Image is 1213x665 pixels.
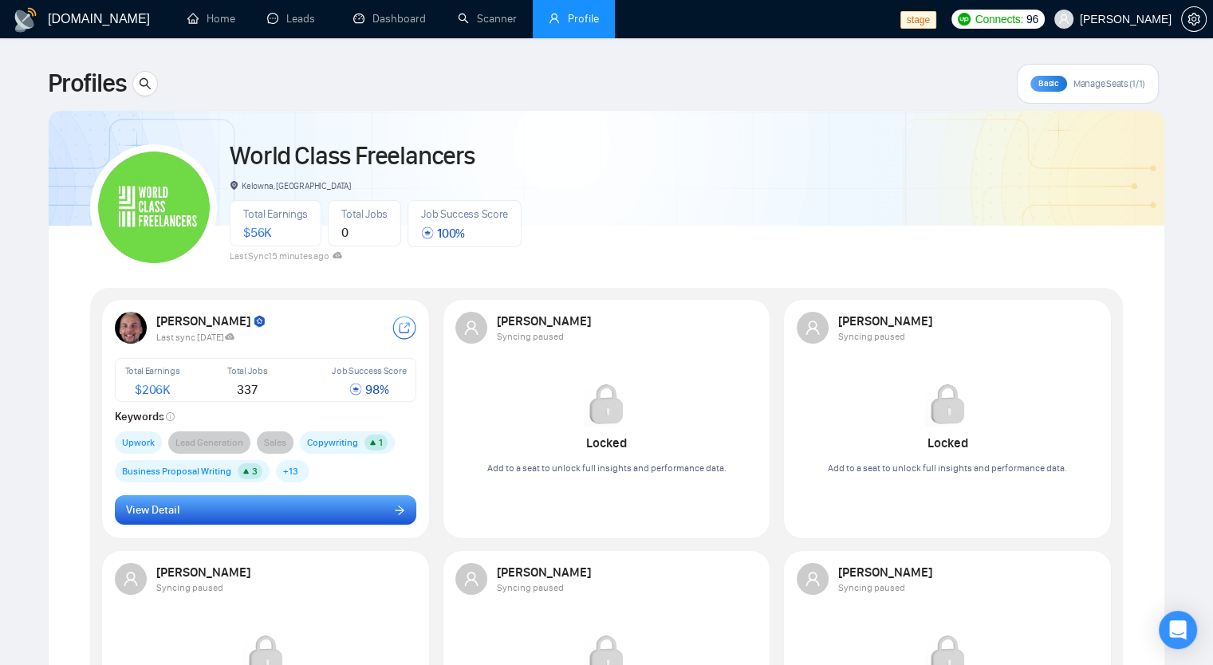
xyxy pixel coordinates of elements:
span: user [805,320,821,336]
span: + 13 [283,463,298,479]
span: Copywriting [307,435,358,451]
strong: Keywords [115,410,175,423]
span: Basic [1038,78,1059,89]
span: Add to a seat to unlock full insights and performance data. [486,462,726,474]
div: Open Intercom Messenger [1159,611,1197,649]
span: Manage Seats (1/1) [1073,77,1145,90]
span: 96 [1026,10,1038,28]
span: 98 % [349,382,388,397]
strong: Locked [927,435,968,451]
span: Total Jobs [227,365,267,376]
span: 1 [379,437,383,448]
button: setting [1181,6,1207,32]
span: Sales [264,435,286,451]
a: searchScanner [458,12,517,26]
span: Kelowna, [GEOGRAPHIC_DATA] [230,180,351,191]
strong: [PERSON_NAME] [497,565,593,580]
button: View Detailarrow-right [115,495,417,525]
span: Total Earnings [125,365,180,376]
span: View Detail [126,502,179,519]
img: upwork-logo.png [958,13,971,26]
span: Business Proposal Writing [122,463,231,479]
span: 0 [341,225,349,240]
span: Total Jobs [341,207,388,221]
span: user [463,571,479,587]
span: Syncing paused [497,582,564,593]
span: $ 206K [135,382,170,397]
a: World Class Freelancers [230,140,475,171]
span: 337 [237,382,258,397]
img: World Class Freelancers [98,151,210,263]
span: environment [230,181,238,190]
span: Syncing paused [838,582,905,593]
a: setting [1181,13,1207,26]
span: info-circle [166,412,175,421]
span: search [133,77,157,90]
button: search [132,71,158,96]
span: Lead Generation [175,435,243,451]
a: messageLeads [267,12,321,26]
img: Locked [584,382,628,427]
span: user [1058,14,1069,25]
span: Profile [568,12,599,26]
a: homeHome [187,12,235,26]
span: Syncing paused [497,331,564,342]
span: setting [1182,13,1206,26]
span: Last Sync 15 minutes ago [230,250,342,262]
span: $ 56K [243,225,271,240]
span: Total Earnings [243,207,308,221]
img: logo [13,7,38,33]
strong: [PERSON_NAME] [156,565,253,580]
span: Upwork [122,435,155,451]
span: user [463,320,479,336]
strong: Locked [586,435,627,451]
span: user [805,571,821,587]
span: Add to a seat to unlock full insights and performance data. [828,462,1067,474]
span: stage [900,11,936,29]
img: top_rated [253,315,267,329]
span: 100 % [421,226,465,241]
span: arrow-right [394,504,405,515]
span: Job Success Score [332,365,406,376]
span: Job Success Score [421,207,508,221]
span: 3 [252,466,258,477]
span: user [549,13,560,24]
img: Locked [925,382,970,427]
strong: [PERSON_NAME] [497,313,593,329]
span: Syncing paused [156,582,223,593]
strong: [PERSON_NAME] [838,565,935,580]
span: user [123,571,139,587]
span: Profiles [48,65,126,103]
span: Connects: [975,10,1023,28]
a: dashboardDashboard [353,12,426,26]
strong: [PERSON_NAME] [838,313,935,329]
span: Syncing paused [838,331,905,342]
span: Last sync [DATE] [156,332,235,343]
strong: [PERSON_NAME] [156,313,267,329]
img: USER [115,312,147,344]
